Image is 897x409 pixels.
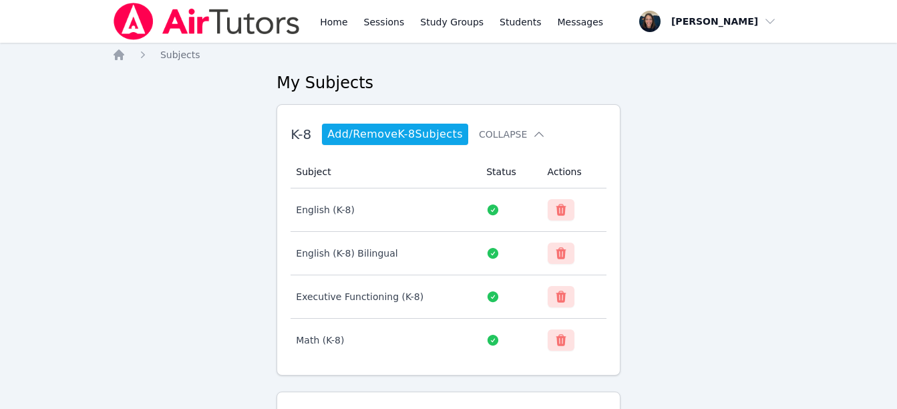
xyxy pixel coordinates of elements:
[291,126,311,142] span: K-8
[291,232,606,275] tr: English (K-8) Bilingual
[558,15,604,29] span: Messages
[296,335,344,346] span: Math (K-8)
[112,48,785,61] nav: Breadcrumb
[540,156,606,188] th: Actions
[160,48,200,61] a: Subjects
[296,248,397,259] span: English (K-8) Bilingual
[160,49,200,60] span: Subjects
[322,124,468,145] a: Add/RemoveK-8Subjects
[478,156,539,188] th: Status
[296,291,423,302] span: Executive Functioning (K-8)
[291,188,606,232] tr: English (K-8)
[479,128,546,141] button: Collapse
[112,3,301,40] img: Air Tutors
[277,72,620,94] h2: My Subjects
[291,275,606,319] tr: Executive Functioning (K-8)
[291,156,478,188] th: Subject
[296,204,355,215] span: English (K-8)
[291,319,606,362] tr: Math (K-8)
